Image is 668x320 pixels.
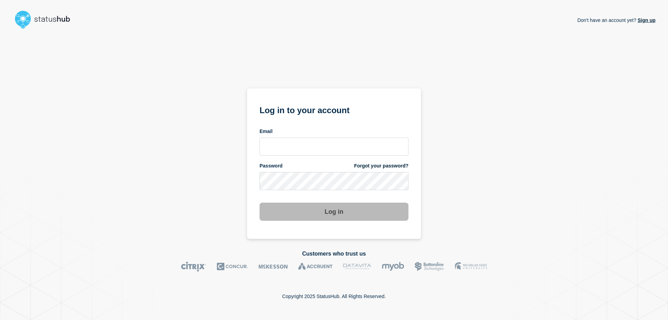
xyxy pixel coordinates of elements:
img: DataVita logo [343,262,371,272]
span: Email [260,128,272,135]
a: Forgot your password? [354,163,408,169]
img: Accruent logo [298,262,333,272]
img: StatusHub logo [13,8,79,31]
button: Log in [260,203,408,221]
a: Sign up [636,17,655,23]
img: Bottomline logo [415,262,444,272]
p: Don't have an account yet? [577,12,655,29]
img: Citrix logo [181,262,206,272]
p: Copyright 2025 StatusHub. All Rights Reserved. [282,294,386,299]
img: myob logo [382,262,404,272]
img: Concur logo [217,262,248,272]
input: email input [260,138,408,156]
span: Password [260,163,283,169]
img: McKesson logo [259,262,288,272]
h1: Log in to your account [260,103,408,116]
img: MSU logo [455,262,487,272]
input: password input [260,172,408,190]
h2: Customers who trust us [13,251,655,257]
